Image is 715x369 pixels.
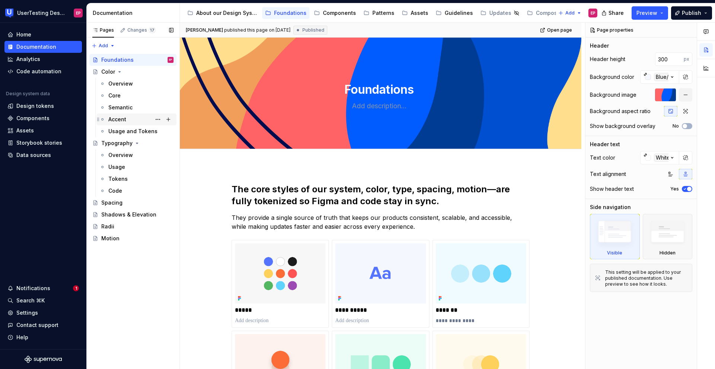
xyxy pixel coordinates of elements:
label: Yes [670,186,679,192]
img: 41adf70f-fc1c-4662-8e2d-d2ab9c673b1b.png [5,9,14,17]
span: Add [99,43,108,49]
div: Foundations [274,9,306,17]
div: Radii [101,223,114,230]
p: px [684,56,689,62]
a: Usage [96,161,177,173]
a: Guidelines [433,7,476,19]
div: Spacing [101,199,123,206]
div: Page tree [89,54,177,244]
a: Motion [89,232,177,244]
div: Header height [590,55,625,63]
div: Visible [607,250,622,256]
div: Foundations [101,56,134,64]
a: Design tokens [4,100,82,112]
span: [PERSON_NAME] [186,27,223,33]
a: Code [96,185,177,197]
a: Settings [4,307,82,319]
div: Storybook stories [16,139,62,147]
div: Core [108,92,121,99]
button: Preview [632,6,668,20]
a: Shadows & Elevation [89,209,177,221]
div: Components [323,9,356,17]
a: Assets [399,7,431,19]
a: Storybook stories [4,137,82,149]
div: Assets [411,9,428,17]
svg: Supernova Logo [25,356,62,363]
div: Contact support [16,321,58,329]
div: Usage and Tokens [108,128,158,135]
div: Text alignment [590,170,626,178]
div: Hidden [643,214,693,259]
div: Hidden [660,250,676,256]
a: Data sources [4,149,82,161]
div: Guidelines [445,9,473,17]
div: Side navigation [590,203,631,211]
span: Published [302,27,324,33]
a: Tokens [96,173,177,185]
span: Add [565,10,575,16]
a: Code automation [4,65,82,77]
div: UserTesting Design System [17,9,65,17]
div: Home [16,31,31,38]
a: Color [89,66,177,78]
a: About our Design System [184,7,261,19]
a: Core [96,90,177,102]
div: Changes [127,27,156,33]
div: Tokens [108,175,128,183]
div: Search ⌘K [16,297,45,304]
div: Shadows & Elevation [101,211,156,218]
span: Preview [636,9,657,17]
a: Spacing [89,197,177,209]
button: Blue/25 [640,70,679,84]
div: Components [16,115,50,122]
div: Text color [590,154,615,161]
div: Data sources [16,151,51,159]
h2: The core styles of our system, color, type, spacing, motion—are fully tokenized so Figma and code... [232,183,530,207]
div: Page tree [184,6,554,20]
a: Typography [89,137,177,149]
div: This setting will be applied to your published documentation. Use preview to see how it looks. [605,269,687,287]
div: Analytics [16,55,40,63]
button: Contact support [4,319,82,331]
span: Open page [547,27,572,33]
div: Semantic [108,104,133,111]
a: Foundations [262,7,309,19]
div: Background color [590,73,634,81]
button: Search ⌘K [4,295,82,307]
div: Documentation [93,9,177,17]
div: Motion [101,235,120,242]
a: Composable Patterns [524,7,603,19]
div: EP [169,56,172,64]
img: 0c4c94b1-a2dc-4619-b35a-7075f90d8fd3.png [235,243,325,304]
div: White [654,154,672,162]
button: Help [4,331,82,343]
div: EP [591,10,595,16]
span: 17 [149,27,156,33]
button: White [640,151,679,164]
div: Code [108,187,122,195]
div: Blue/25 [654,73,676,81]
a: Open page [538,25,575,35]
a: Radii [89,221,177,232]
a: Overview [96,78,177,90]
div: published this page on [DATE] [224,27,290,33]
div: Accent [108,116,126,123]
a: Components [4,112,82,124]
a: Documentation [4,41,82,53]
a: Home [4,29,82,41]
div: EP [76,10,81,16]
a: Patterns [360,7,397,19]
div: Assets [16,127,34,134]
div: Typography [101,139,133,147]
div: Documentation [16,43,56,51]
div: Design system data [6,91,50,97]
div: Overview [108,80,133,87]
div: Overview [108,151,133,159]
a: Overview [96,149,177,161]
button: Publish [671,6,712,20]
div: Header text [590,141,620,148]
a: Updates [477,7,522,19]
span: Publish [682,9,701,17]
a: Analytics [4,53,82,65]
